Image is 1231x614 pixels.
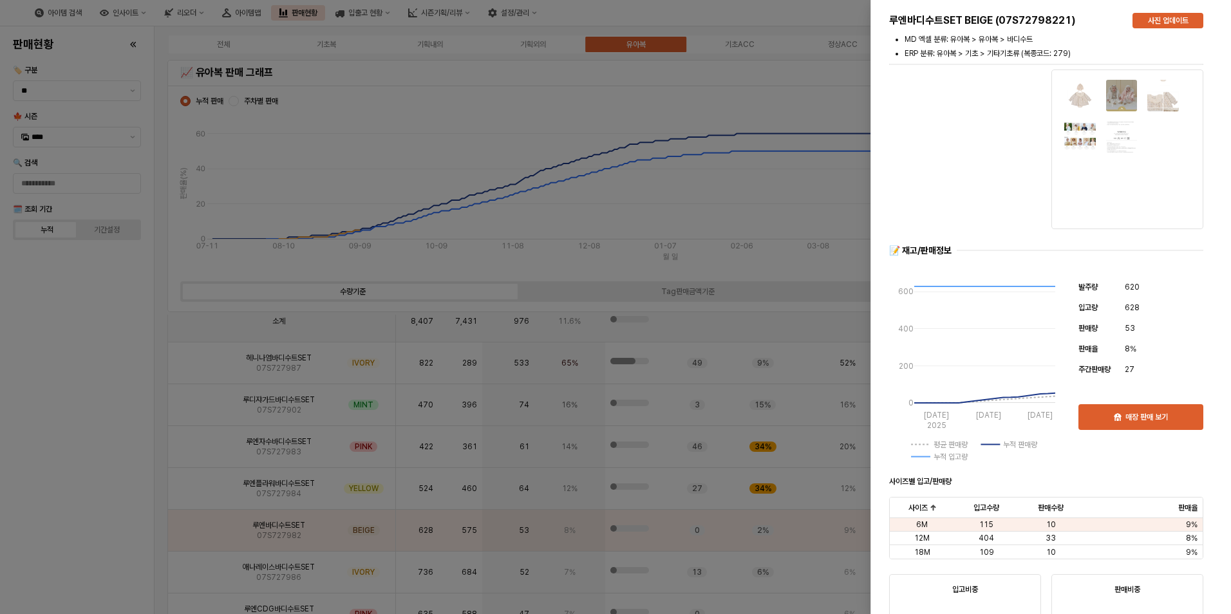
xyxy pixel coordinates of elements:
span: 10 [1046,547,1056,557]
p: 사진 업데이트 [1148,15,1189,26]
strong: 입고비중 [952,585,978,594]
span: 53 [1125,322,1135,335]
div: 📝 재고/판매정보 [889,245,952,257]
h5: 루엔바디수트SET BEIGE (07S72798221) [889,14,1122,27]
strong: 판매비중 [1114,585,1140,594]
span: 입고량 [1078,303,1098,312]
span: 27 [1125,363,1134,376]
p: 매장 판매 보기 [1125,412,1168,422]
span: 620 [1125,281,1140,293]
span: 판매율 [1178,503,1198,513]
span: 12M [914,533,930,543]
span: 8% [1186,533,1198,543]
span: 404 [979,533,994,543]
span: 18M [914,547,930,557]
span: 33 [1046,533,1056,543]
span: 8% [1125,342,1136,355]
span: 사이즈 [908,503,928,513]
span: 10 [1046,519,1056,530]
strong: 사이즈별 입고/판매량 [889,477,952,486]
span: 115 [979,519,993,530]
button: 매장 판매 보기 [1078,404,1203,430]
span: 판매수량 [1038,503,1064,513]
span: 발주량 [1078,283,1098,292]
span: 판매량 [1078,324,1098,333]
span: 6M [916,519,928,530]
span: 628 [1125,301,1140,314]
span: 주간판매량 [1078,365,1111,374]
span: 9% [1186,519,1198,530]
span: 판매율 [1078,344,1098,353]
span: 입고수량 [973,503,999,513]
li: MD 엑셀 분류: 유아복 > 유아복 > 바디수트 [905,33,1203,45]
span: 9% [1186,547,1198,557]
span: 109 [979,547,994,557]
li: ERP 분류: 유아복 > 기초 > 기타기초류 (복종코드: 279) [905,48,1203,59]
button: 사진 업데이트 [1132,13,1203,28]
